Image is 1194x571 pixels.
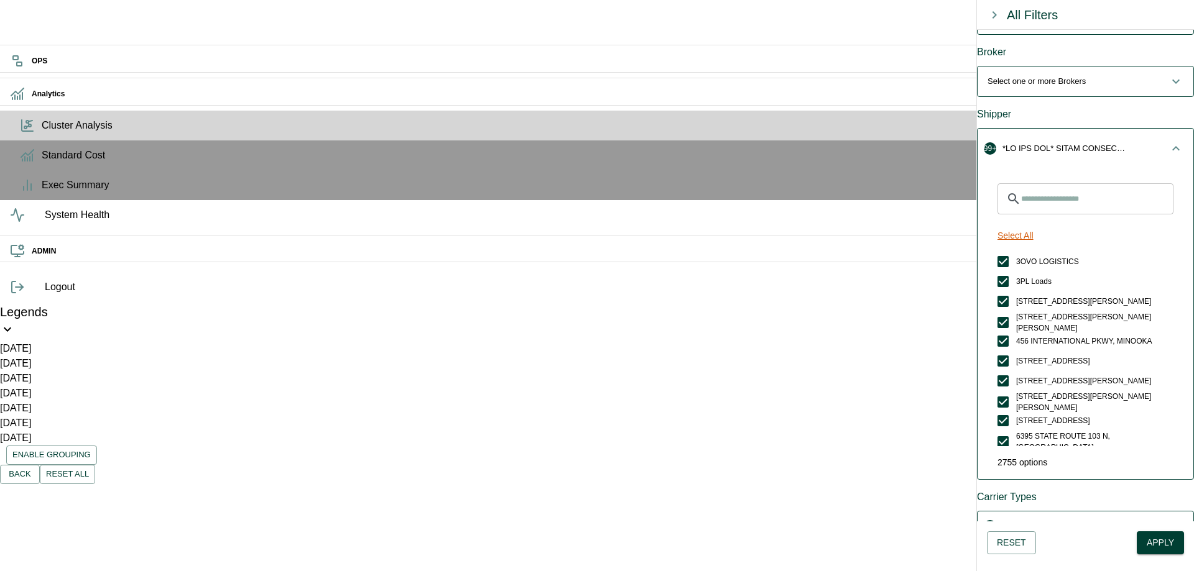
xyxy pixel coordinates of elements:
[1016,375,1151,386] span: [STREET_ADDRESS][PERSON_NAME]
[988,446,1183,469] div: options
[1016,431,1168,453] span: 6395 STATE ROUTE 103 N, [GEOGRAPHIC_DATA]
[978,66,1193,96] button: Select one or more Brokers
[1016,256,1079,267] span: 3OVO LOGISTICS
[1016,276,1052,287] span: 3PL Loads
[1016,296,1151,307] span: [STREET_ADDRESS][PERSON_NAME]
[990,247,1168,446] div: grid
[1021,183,1173,214] input: Search for Shippers
[978,511,1193,541] button: 1TL
[977,45,1194,60] div: Broker
[1016,236,1090,247] span: [STREET_ADDRESS]
[1016,336,1152,347] span: 456 INTERNATIONAL PKWY, MINOOKA
[984,142,996,155] span: 99+
[1007,5,1058,25] div: All Filters
[1002,520,1012,532] p: TL
[977,107,1194,122] div: Shipper
[42,178,1184,193] span: Exec Summary
[32,55,1184,67] h6: OPS
[45,280,1184,295] span: Logout
[993,224,1039,247] button: Select All
[978,129,1193,168] button: 99+*LO IPS DOL* SITAM CONSECT, 857 7AD ELI, SEDDOEIUS, 9827 T 50IN UT L, ETDOLO, 164 MAGNAALI ENI...
[997,457,1017,467] span: 2755
[1016,355,1090,367] span: [STREET_ADDRESS]
[988,75,1086,88] p: Select one or more Brokers
[1137,531,1184,554] button: Apply
[984,520,996,532] span: 1
[1002,142,1127,155] p: *LO IPS DOL* SITAM CONSECT, 857 7AD ELI, SEDDOEIUS, 9827 T 50IN UT L, ETDOLO, 164 MAGNAALI ENI, A...
[1016,391,1168,413] span: [STREET_ADDRESS][PERSON_NAME] [PERSON_NAME]
[977,490,1194,505] div: Carrier Types
[32,88,1184,100] h6: Analytics
[987,531,1036,554] button: Reset
[1016,311,1168,334] span: [STREET_ADDRESS][PERSON_NAME][PERSON_NAME]
[45,208,1184,222] span: System Health
[32,245,1184,257] h6: ADMIN
[1016,415,1090,426] span: [STREET_ADDRESS]
[42,148,1184,163] span: Standard Cost
[42,118,1184,133] span: Cluster Analysis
